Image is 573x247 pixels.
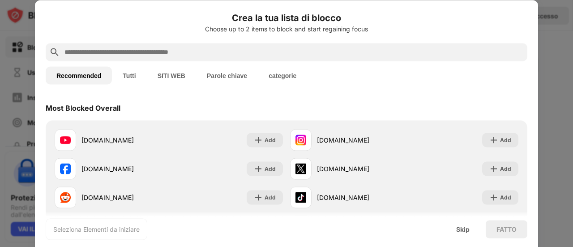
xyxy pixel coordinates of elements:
button: Tutti [112,66,146,84]
div: Seleziona Elementi da iniziare [53,225,140,234]
div: Add [500,193,511,202]
div: [DOMAIN_NAME] [81,193,169,202]
div: Add [265,164,276,173]
div: [DOMAIN_NAME] [81,164,169,173]
img: favicons [60,192,71,203]
div: Add [500,164,511,173]
div: [DOMAIN_NAME] [317,135,404,145]
div: Most Blocked Overall [46,103,120,112]
img: favicons [295,134,306,145]
div: [DOMAIN_NAME] [81,135,169,145]
div: Add [500,135,511,144]
div: [DOMAIN_NAME] [317,164,404,173]
div: Skip [456,225,470,233]
h6: Crea la tua lista di blocco [46,11,527,24]
div: Add [265,135,276,144]
button: Parole chiave [196,66,258,84]
button: SITI WEB [147,66,196,84]
div: FATTO [496,225,517,233]
div: Choose up to 2 items to block and start regaining focus [46,25,527,32]
button: categorie [258,66,307,84]
div: [DOMAIN_NAME] [317,193,404,202]
div: Add [265,193,276,202]
img: favicons [295,192,306,203]
img: favicons [60,163,71,174]
img: search.svg [49,47,60,57]
img: favicons [295,163,306,174]
img: favicons [60,134,71,145]
button: Recommended [46,66,112,84]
